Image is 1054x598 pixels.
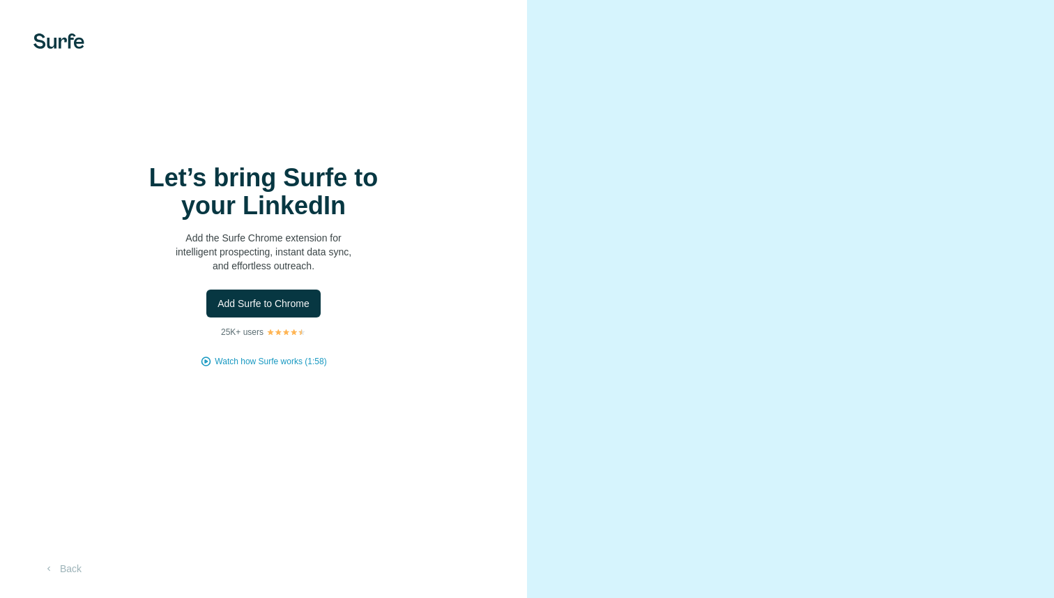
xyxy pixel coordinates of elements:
h1: Let’s bring Surfe to your LinkedIn [124,164,403,220]
button: Add Surfe to Chrome [206,290,321,317]
p: Add the Surfe Chrome extension for intelligent prospecting, instant data sync, and effortless out... [124,231,403,273]
p: 25K+ users [221,326,263,338]
button: Watch how Surfe works (1:58) [215,355,326,368]
button: Back [33,556,91,581]
img: Rating Stars [266,328,306,336]
img: Surfe's logo [33,33,84,49]
span: Add Surfe to Chrome [217,297,310,311]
